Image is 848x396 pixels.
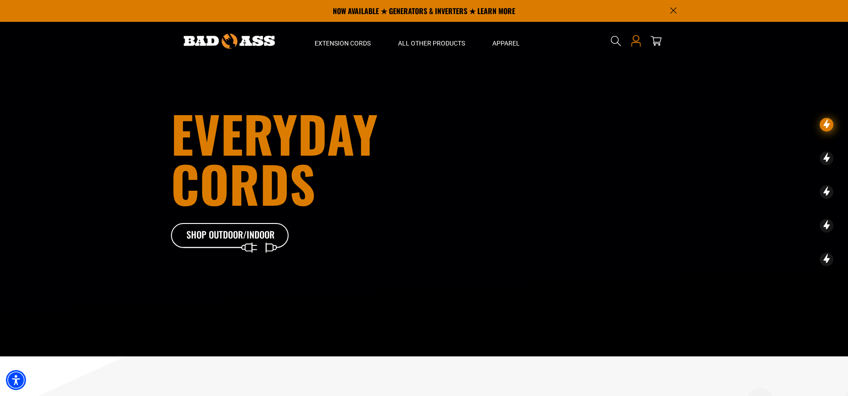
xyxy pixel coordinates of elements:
[629,22,643,60] a: Open this option
[171,108,475,208] h1: Everyday cords
[398,39,465,47] span: All Other Products
[184,34,275,49] img: Bad Ass Extension Cords
[609,34,623,48] summary: Search
[479,22,533,60] summary: Apparel
[171,223,290,249] a: Shop Outdoor/Indoor
[649,36,663,46] a: cart
[6,370,26,390] div: Accessibility Menu
[301,22,384,60] summary: Extension Cords
[315,39,371,47] span: Extension Cords
[384,22,479,60] summary: All Other Products
[492,39,520,47] span: Apparel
